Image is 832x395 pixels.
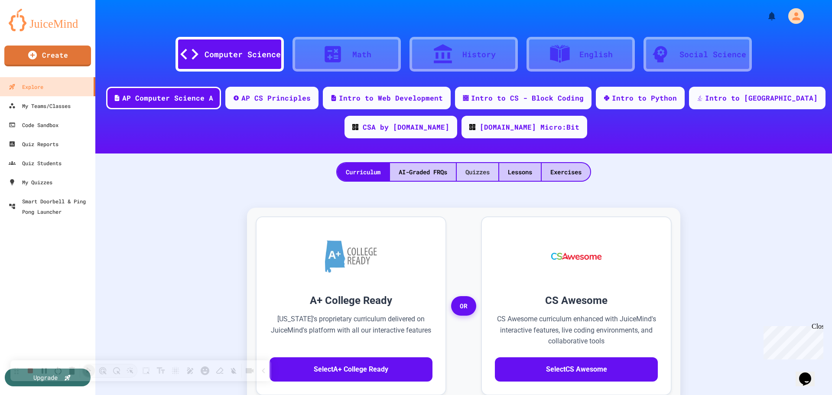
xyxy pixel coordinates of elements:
div: Quiz Students [9,158,62,168]
img: logo-orange.svg [9,9,87,31]
div: Code Sandbox [9,120,58,130]
div: History [462,49,496,60]
div: Quiz Reports [9,139,58,149]
div: Intro to Python [612,93,677,103]
div: My Quizzes [9,177,52,187]
h3: A+ College Ready [270,293,432,308]
button: SelectCS Awesome [495,357,658,382]
div: Intro to CS - Block Coding [471,93,584,103]
p: CS Awesome curriculum enhanced with JuiceMind's interactive features, live coding environments, a... [495,313,658,347]
iframe: chat widget [796,360,823,386]
img: CODE_logo_RGB.png [352,124,358,130]
div: Smart Doorbell & Ping Pong Launcher [9,196,92,217]
div: Curriculum [337,163,389,181]
div: Intro to Web Development [339,93,443,103]
img: A+ College Ready [325,240,377,273]
div: My Teams/Classes [9,101,71,111]
span: OR [451,296,476,316]
div: Math [352,49,371,60]
div: Explore [9,82,43,92]
img: CODE_logo_RGB.png [469,124,475,130]
div: English [579,49,613,60]
div: My Account [779,6,806,26]
div: Lessons [499,163,541,181]
img: CS Awesome [543,230,611,282]
div: AI-Graded FRQs [390,163,456,181]
div: Chat with us now!Close [3,3,60,55]
div: Computer Science [205,49,281,60]
div: AP Computer Science A [122,93,213,103]
div: Social Science [679,49,746,60]
div: [DOMAIN_NAME] Micro:Bit [480,122,579,132]
div: Exercises [542,163,590,181]
div: CSA by [DOMAIN_NAME] [363,122,449,132]
a: Create [4,46,91,66]
p: [US_STATE]'s proprietary curriculum delivered on JuiceMind's platform with all our interactive fe... [270,313,432,347]
div: Quizzes [457,163,498,181]
iframe: chat widget [760,323,823,359]
button: SelectA+ College Ready [270,357,432,382]
h3: CS Awesome [495,293,658,308]
div: My Notifications [751,9,779,23]
div: AP CS Principles [241,93,311,103]
div: Intro to [GEOGRAPHIC_DATA] [705,93,818,103]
